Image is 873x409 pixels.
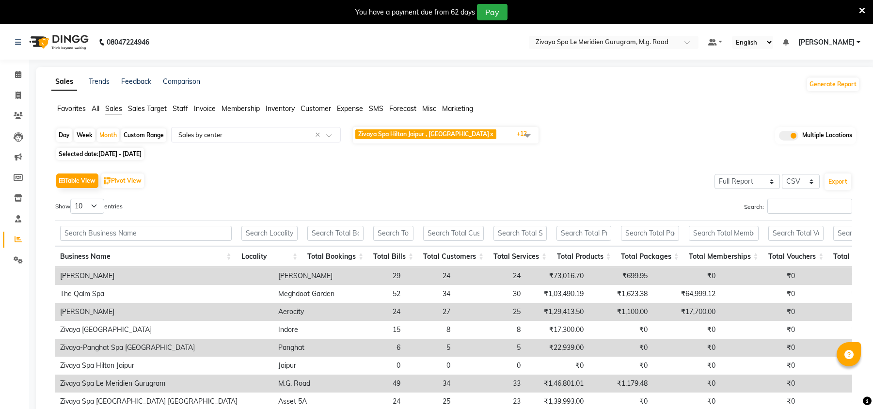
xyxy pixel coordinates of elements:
[800,303,865,321] td: ₹0
[616,246,684,267] th: Total Packages: activate to sort column ascending
[802,131,852,141] span: Multiple Locations
[302,246,368,267] th: Total Bookings: activate to sort column ascending
[92,104,99,113] span: All
[104,177,111,185] img: pivot.png
[56,128,72,142] div: Day
[720,285,800,303] td: ₹0
[588,357,652,375] td: ₹0
[107,29,149,56] b: 08047224946
[237,246,303,267] th: Locality: activate to sort column ascending
[405,375,455,393] td: 34
[368,246,418,267] th: Total Bills: activate to sort column ascending
[194,104,216,113] span: Invoice
[652,267,720,285] td: ₹0
[552,246,616,267] th: Total Products: activate to sort column ascending
[121,77,151,86] a: Feedback
[173,104,188,113] span: Staff
[720,303,800,321] td: ₹0
[241,226,298,241] input: Search Locality
[369,104,383,113] span: SMS
[70,199,104,214] select: Showentries
[55,199,123,214] label: Show entries
[763,246,829,267] th: Total Vouchers: activate to sort column ascending
[273,303,339,321] td: Aerocity
[339,375,405,393] td: 49
[800,375,865,393] td: ₹0
[273,375,339,393] td: M.G. Road
[525,285,588,303] td: ₹1,03,490.19
[339,339,405,357] td: 6
[800,339,865,357] td: ₹0
[56,148,144,160] span: Selected date:
[455,267,525,285] td: 24
[652,339,720,357] td: ₹0
[60,226,232,241] input: Search Business Name
[339,285,405,303] td: 52
[222,104,260,113] span: Membership
[101,173,144,188] button: Pivot View
[684,246,763,267] th: Total Memberships: activate to sort column ascending
[55,357,273,375] td: Zivaya Spa Hilton Jaipur
[798,37,855,47] span: [PERSON_NAME]
[455,303,525,321] td: 25
[556,226,611,241] input: Search Total Products
[273,339,339,357] td: Panghat
[525,303,588,321] td: ₹1,29,413.50
[121,128,166,142] div: Custom Range
[55,321,273,339] td: Zivaya [GEOGRAPHIC_DATA]
[273,285,339,303] td: Meghdoot Garden
[105,104,122,113] span: Sales
[525,321,588,339] td: ₹17,300.00
[825,173,851,190] button: Export
[358,130,489,138] span: Zivaya Spa Hilton Jaipur , [GEOGRAPHIC_DATA]
[307,226,364,241] input: Search Total Bookings
[74,128,95,142] div: Week
[489,130,493,138] a: x
[720,357,800,375] td: ₹0
[51,73,77,91] a: Sales
[55,246,237,267] th: Business Name: activate to sort column ascending
[517,130,534,137] span: +12
[455,339,525,357] td: 5
[652,321,720,339] td: ₹0
[98,150,142,157] span: [DATE] - [DATE]
[339,267,405,285] td: 29
[97,128,119,142] div: Month
[339,321,405,339] td: 15
[337,104,363,113] span: Expense
[55,267,273,285] td: [PERSON_NAME]
[652,375,720,393] td: ₹0
[355,7,475,17] div: You have a payment due from 62 days
[389,104,416,113] span: Forecast
[455,357,525,375] td: 0
[621,226,679,241] input: Search Total Packages
[588,285,652,303] td: ₹1,623.38
[405,339,455,357] td: 5
[800,285,865,303] td: ₹0
[405,357,455,375] td: 0
[315,130,323,140] span: Clear all
[807,78,859,91] button: Generate Report
[588,375,652,393] td: ₹1,179.48
[266,104,295,113] span: Inventory
[405,321,455,339] td: 8
[477,4,508,20] button: Pay
[525,375,588,393] td: ₹1,46,801.01
[588,267,652,285] td: ₹699.95
[442,104,473,113] span: Marketing
[422,104,436,113] span: Misc
[423,226,484,241] input: Search Total Customers
[89,77,110,86] a: Trends
[273,321,339,339] td: Indore
[339,303,405,321] td: 24
[405,303,455,321] td: 27
[800,357,865,375] td: ₹0
[720,339,800,357] td: ₹0
[455,375,525,393] td: 33
[455,321,525,339] td: 8
[405,285,455,303] td: 34
[525,357,588,375] td: ₹0
[588,339,652,357] td: ₹0
[163,77,200,86] a: Comparison
[652,357,720,375] td: ₹0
